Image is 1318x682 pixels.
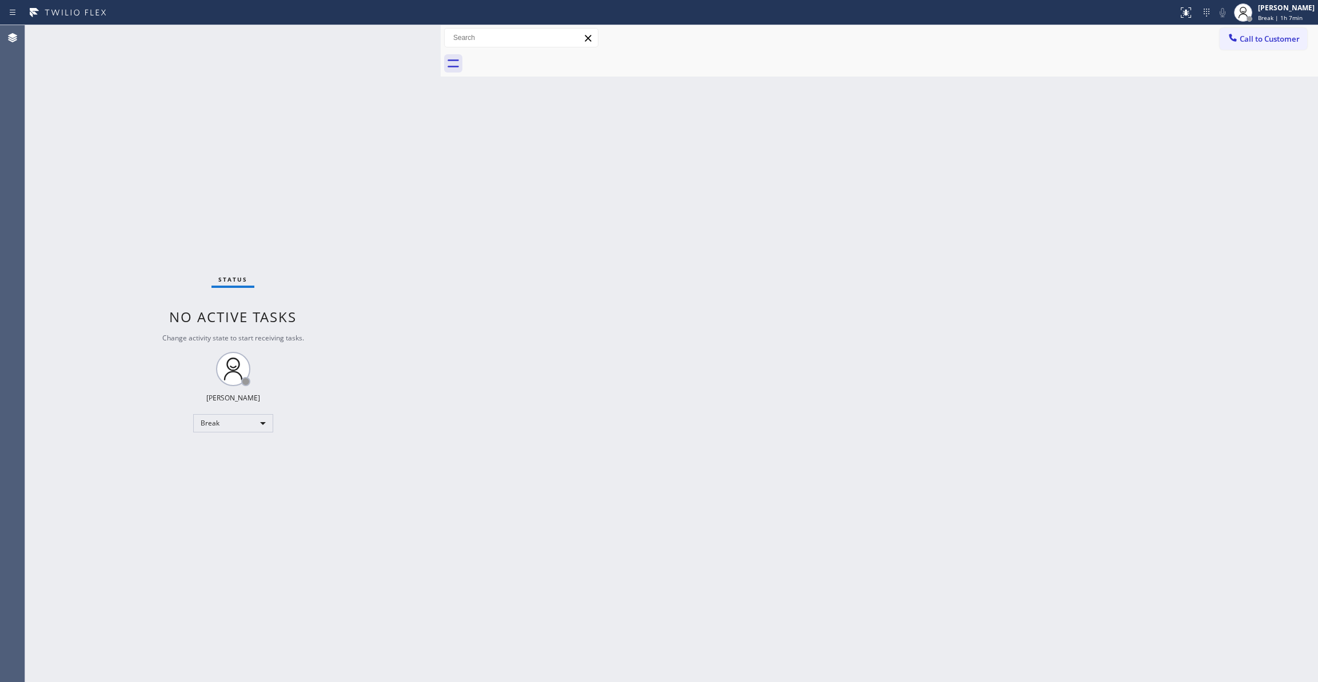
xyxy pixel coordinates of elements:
span: Call to Customer [1240,34,1300,44]
div: [PERSON_NAME] [1258,3,1315,13]
div: Break [193,414,273,432]
input: Search [445,29,598,47]
span: Change activity state to start receiving tasks. [162,333,304,343]
span: Status [218,275,247,283]
button: Mute [1215,5,1231,21]
div: [PERSON_NAME] [206,393,260,403]
span: No active tasks [169,307,297,326]
span: Break | 1h 7min [1258,14,1303,22]
button: Call to Customer [1220,28,1307,50]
